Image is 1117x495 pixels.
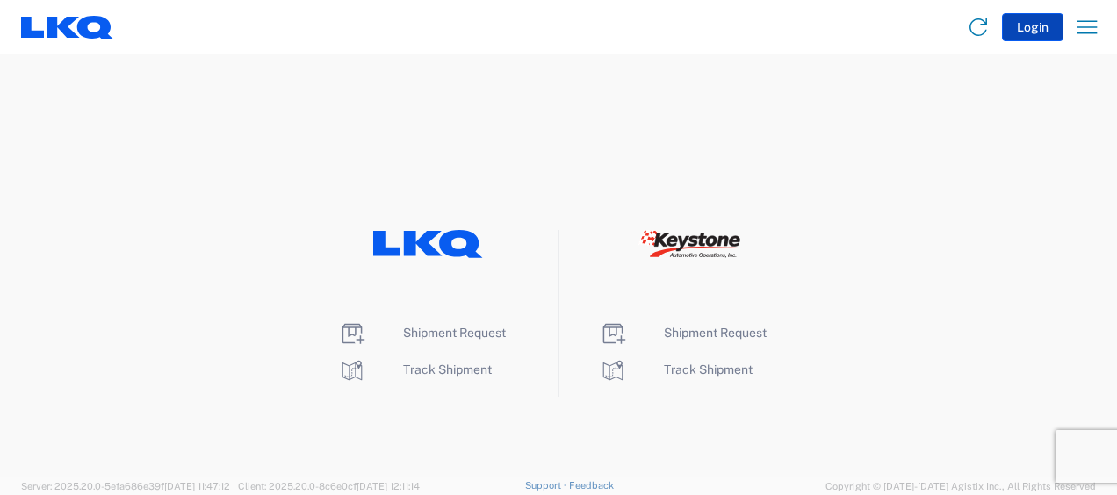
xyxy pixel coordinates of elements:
span: [DATE] 11:47:12 [164,481,230,491]
span: Track Shipment [664,362,753,377]
a: Shipment Request [338,326,506,340]
a: Support [525,480,569,491]
a: Feedback [569,480,614,491]
span: Server: 2025.20.0-5efa686e39f [21,481,230,491]
a: Shipment Request [599,326,767,340]
span: Copyright © [DATE]-[DATE] Agistix Inc., All Rights Reserved [825,478,1096,494]
span: Track Shipment [403,362,492,377]
span: Shipment Request [664,326,767,340]
a: Track Shipment [599,362,753,377]
a: Track Shipment [338,362,492,377]
span: [DATE] 12:11:14 [357,481,420,491]
button: Login [1002,13,1063,41]
span: Client: 2025.20.0-8c6e0cf [238,481,420,491]
span: Shipment Request [403,326,506,340]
